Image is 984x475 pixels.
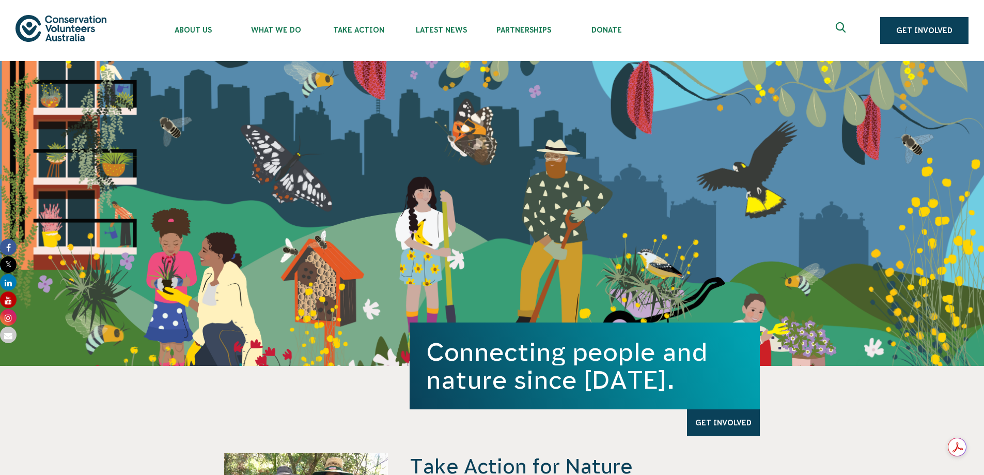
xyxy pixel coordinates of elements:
[317,26,400,34] span: Take Action
[880,17,969,44] a: Get Involved
[565,26,648,34] span: Donate
[687,409,760,436] a: Get Involved
[426,338,743,394] h1: Connecting people and nature since [DATE].
[152,26,235,34] span: About Us
[400,26,482,34] span: Latest News
[830,18,854,43] button: Expand search box Close search box
[836,22,849,39] span: Expand search box
[235,26,317,34] span: What We Do
[15,15,106,41] img: logo.svg
[482,26,565,34] span: Partnerships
